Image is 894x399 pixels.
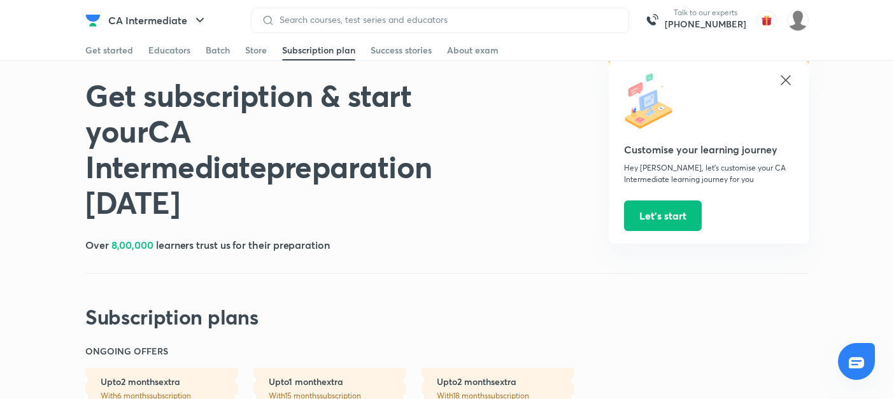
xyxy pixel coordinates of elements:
[282,40,355,60] a: Subscription plan
[371,44,432,57] div: Success stories
[85,77,520,220] h1: Get subscription & start your CA Intermediate preparation [DATE]
[148,40,190,60] a: Educators
[206,44,230,57] div: Batch
[624,162,793,185] p: Hey [PERSON_NAME], let’s customise your CA Intermediate learning journey for you
[274,15,618,25] input: Search courses, test series and educators
[282,44,355,57] div: Subscription plan
[371,40,432,60] a: Success stories
[437,375,574,388] h6: Upto 2 months extra
[85,40,133,60] a: Get started
[101,8,215,33] button: CA Intermediate
[665,8,746,18] p: Talk to our experts
[624,200,702,231] button: Let’s start
[756,10,777,31] img: avatar
[787,10,809,31] img: adnan
[447,40,499,60] a: About exam
[148,44,190,57] div: Educators
[665,18,746,31] a: [PHONE_NUMBER]
[101,375,238,388] h6: Upto 2 months extra
[447,44,499,57] div: About exam
[85,304,258,330] h2: Subscription plans
[245,44,267,57] div: Store
[269,375,406,388] h6: Upto 1 month extra
[85,13,101,28] img: Company Logo
[85,237,330,253] h5: Over learners trust us for their preparation
[85,44,133,57] div: Get started
[206,40,230,60] a: Batch
[639,8,665,33] img: call-us
[85,345,168,358] h6: ONGOING OFFERS
[111,238,153,251] span: 8,00,000
[245,40,267,60] a: Store
[624,73,681,130] img: icon
[624,142,793,157] h5: Customise your learning journey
